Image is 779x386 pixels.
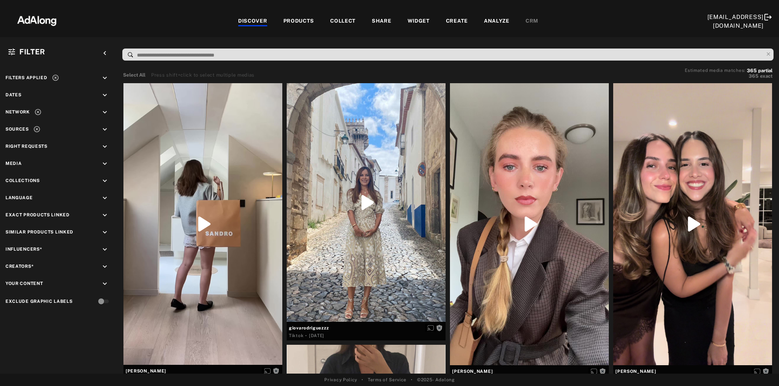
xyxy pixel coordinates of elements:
span: Filter [19,47,45,56]
button: 365exact [685,73,772,80]
span: [PERSON_NAME] [615,368,770,375]
span: Sources [5,127,29,132]
a: Terms of Service [368,377,406,383]
i: keyboard_arrow_down [101,91,109,99]
span: giovarodriguezzz [289,325,443,331]
i: keyboard_arrow_down [101,74,109,82]
i: keyboard_arrow_down [101,177,109,185]
i: keyboard_arrow_down [101,108,109,116]
span: © 2025 - Adalong [417,377,455,383]
i: keyboard_arrow_down [101,211,109,219]
time: 2025-08-20T00:00:00.000Z [309,333,324,338]
span: Dates [5,92,22,97]
a: Privacy Policy [324,377,357,383]
div: Exclude Graphic Labels [5,298,72,305]
i: keyboard_arrow_down [101,126,109,134]
i: keyboard_arrow_down [101,228,109,236]
span: Media [5,161,22,166]
div: ANALYZE [484,17,509,26]
div: SHARE [372,17,392,26]
i: keyboard_arrow_down [101,160,109,168]
span: Estimated media matches: [685,68,745,73]
span: Exact Products Linked [5,212,70,217]
span: Rights not requested [436,325,443,330]
i: keyboard_arrow_down [101,194,109,202]
span: Your Content [5,281,43,286]
img: 63233d7d88ed69de3c212112c67096b6.png [5,9,69,31]
div: DISCOVER [238,17,267,26]
i: keyboard_arrow_down [101,263,109,271]
span: Creators* [5,264,34,269]
button: Enable diffusion on this media [425,324,436,332]
div: WIDGET [408,17,430,26]
div: CREATE [446,17,468,26]
i: keyboard_arrow_down [101,143,109,151]
span: Language [5,195,33,200]
span: 365 [749,73,759,79]
button: Enable diffusion on this media [752,367,763,375]
button: Enable diffusion on this media [262,367,273,375]
div: PRODUCTS [283,17,314,26]
span: Rights not requested [273,368,279,373]
span: Rights not requested [599,368,606,374]
button: Select All [123,72,145,79]
span: • [362,377,363,383]
span: · [305,333,307,339]
span: Rights not requested [763,368,769,374]
span: [PERSON_NAME] [126,368,280,374]
span: Collections [5,178,40,183]
span: • [411,377,413,383]
div: CRM [526,17,538,26]
div: [EMAIL_ADDRESS][DOMAIN_NAME] [707,13,764,30]
span: Right Requests [5,144,47,149]
span: Similar Products Linked [5,229,73,235]
i: keyboard_arrow_down [101,246,109,254]
i: keyboard_arrow_down [101,280,109,288]
span: Filters applied [5,75,47,80]
span: 365 [747,68,757,73]
div: Tiktok [289,332,303,339]
span: [PERSON_NAME] [452,368,607,375]
span: Network [5,109,30,115]
div: COLLECT [330,17,356,26]
div: Press shift+click to select multiple medias [151,72,255,79]
button: Enable diffusion on this media [588,367,599,375]
span: Influencers* [5,247,42,252]
button: 365partial [747,69,772,73]
i: keyboard_arrow_left [101,49,109,57]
